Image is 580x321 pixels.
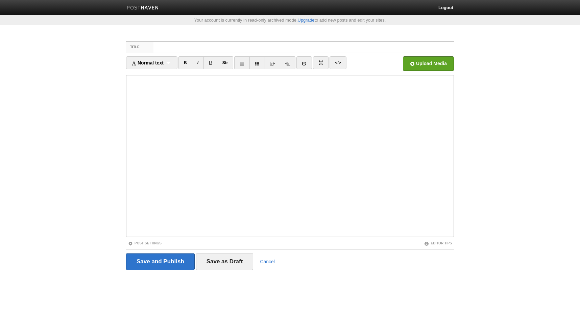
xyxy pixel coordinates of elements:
[318,60,323,65] img: pagebreak-icon.png
[121,18,459,22] div: Your account is currently in read-only archived mode. to add new posts and edit your sites.
[196,253,253,270] input: Save as Draft
[178,56,192,69] a: B
[128,241,162,245] a: Post Settings
[131,60,164,65] span: Normal text
[424,241,452,245] a: Editor Tips
[217,56,234,69] a: Str
[260,259,275,264] a: Cancel
[126,253,195,270] input: Save and Publish
[192,56,204,69] a: I
[330,56,346,69] a: </>
[126,42,153,53] label: Title
[203,56,217,69] a: U
[298,18,315,23] a: Upgrade
[127,6,159,11] img: Posthaven-bar
[222,60,228,65] del: Str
